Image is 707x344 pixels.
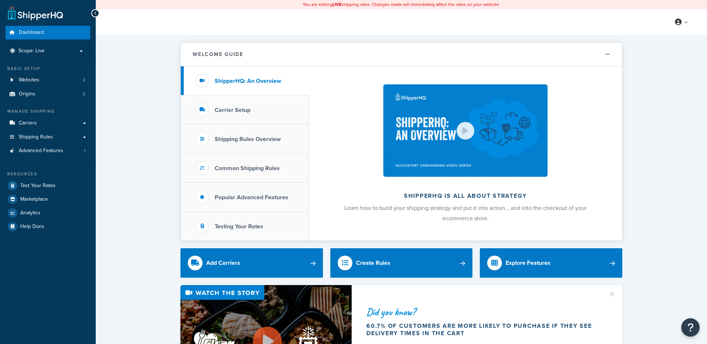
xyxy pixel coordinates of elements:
[6,73,90,87] a: Websites2
[19,120,37,126] span: Carriers
[333,1,341,8] b: LIVE
[20,224,44,230] span: Help Docs
[506,258,551,268] div: Explore Features
[215,194,288,201] h3: Popular Advanced Features
[330,248,473,278] a: Create Rules
[180,248,323,278] a: Add Carriers
[344,204,587,222] span: Learn how to build your shipping strategy and put it into action… and into the checkout of your e...
[6,130,90,144] a: Shipping Rules
[6,26,90,39] a: Dashboard
[20,196,48,203] span: Marketplace
[328,193,602,199] h2: ShipperHQ is all about strategy
[6,171,90,177] div: Resources
[20,210,41,216] span: Analytics
[19,77,39,83] span: Websites
[6,116,90,130] a: Carriers
[6,108,90,115] div: Manage Shipping
[83,91,85,97] span: 2
[19,134,53,140] span: Shipping Rules
[6,144,90,158] a: Advanced Features1
[6,73,90,87] li: Websites
[19,29,44,36] span: Dashboard
[6,179,90,192] a: Test Your Rates
[206,258,240,268] div: Add Carriers
[6,206,90,220] a: Analytics
[6,87,90,101] a: Origins2
[356,258,390,268] div: Create Rules
[215,78,281,84] h3: ShipperHQ: An Overview
[215,107,250,113] h3: Carrier Setup
[6,193,90,206] a: Marketplace
[181,43,622,66] button: Welcome Guide
[20,183,56,189] span: Test Your Rates
[19,91,35,97] span: Origins
[6,144,90,158] li: Advanced Features
[215,223,263,230] h3: Testing Your Rates
[193,52,243,57] h2: Welcome Guide
[18,48,45,54] span: Scope: Live
[6,87,90,101] li: Origins
[383,84,548,177] img: ShipperHQ is all about strategy
[83,77,85,83] span: 2
[681,318,700,337] button: Open Resource Center
[215,136,281,143] h3: Shipping Rules Overview
[6,220,90,233] a: Help Docs
[84,148,85,154] span: 1
[366,322,599,337] div: 60.7% of customers are more likely to purchase if they see delivery times in the cart
[366,307,599,317] div: Did you know?
[6,66,90,72] div: Basic Setup
[480,248,622,278] a: Explore Features
[19,148,63,154] span: Advanced Features
[215,165,280,172] h3: Common Shipping Rules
